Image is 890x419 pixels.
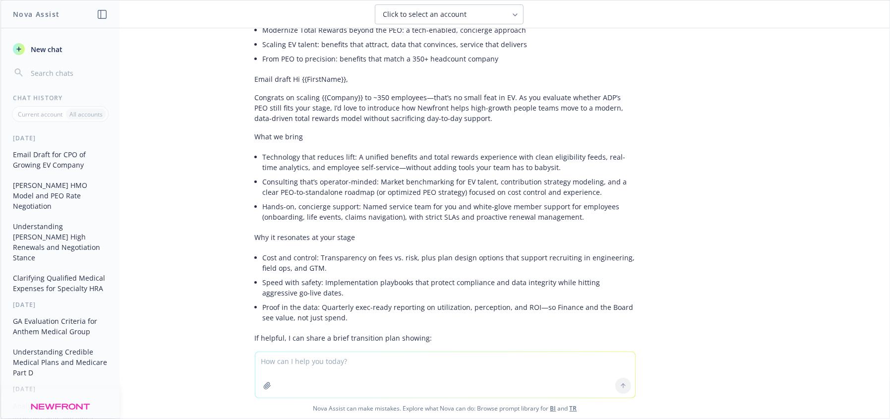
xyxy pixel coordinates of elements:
[18,110,62,119] p: Current account
[9,313,112,340] button: GA Evaluation Criteria for Anthem Medical Group
[29,44,62,55] span: New chat
[4,398,886,419] span: Nova Assist can make mistakes. Explore what Nova can do: Browse prompt library for and
[383,9,467,19] span: Click to select an account
[263,300,636,325] li: Proof in the data: Quarterly exec-ready reporting on utilization, perception, and ROI—so Finance ...
[9,218,112,266] button: Understanding [PERSON_NAME] High Renewals and Negotiation Stance
[29,66,108,80] input: Search chats
[255,232,636,242] p: Why it resonates at your stage
[263,23,636,37] li: Modernize Total Rewards beyond the PEO: a tech-enabled, concierge approach
[263,275,636,300] li: Speed with safety: Implementation playbooks that protect compliance and data integrity while hitt...
[255,74,636,84] p: Email draft Hi {{FirstName}},
[263,150,636,175] li: Technology that reduces lift: A unified benefits and total rewards experience with clean eligibil...
[1,94,119,102] div: Chat History
[1,385,119,393] div: [DATE]
[263,37,636,52] li: Scaling EV talent: benefits that attract, data that convinces, service that delivers
[9,344,112,381] button: Understanding Credible Medical Plans and Medicare Part D
[550,404,556,413] a: BI
[255,92,636,123] p: Congrats on scaling {{Company}} to ~350 employees—that’s no small feat in EV. As you evaluate whe...
[255,131,636,142] p: What we bring
[375,4,524,24] button: Click to select an account
[1,134,119,142] div: [DATE]
[9,177,112,214] button: [PERSON_NAME] HMO Model and PEO Rate Negotiation
[13,9,59,19] h1: Nova Assist
[263,199,636,224] li: Hands-on, concierge support: Named service team for you and white-glove member support for employ...
[9,270,112,297] button: Clarifying Qualified Medical Expenses for Specialty HRA
[263,52,636,66] li: From PEO to precision: benefits that match a 350+ headcount company
[255,333,636,343] p: If helpful, I can share a brief transition plan showing:
[9,146,112,173] button: Email Draft for CPO of Growing EV Company
[570,404,577,413] a: TR
[263,175,636,199] li: Consulting that’s operator-minded: Market benchmarking for EV talent, contribution strategy model...
[69,110,103,119] p: All accounts
[9,40,112,58] button: New chat
[1,300,119,309] div: [DATE]
[263,250,636,275] li: Cost and control: Transparency on fees vs. risk, plus plan design options that support recruiting...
